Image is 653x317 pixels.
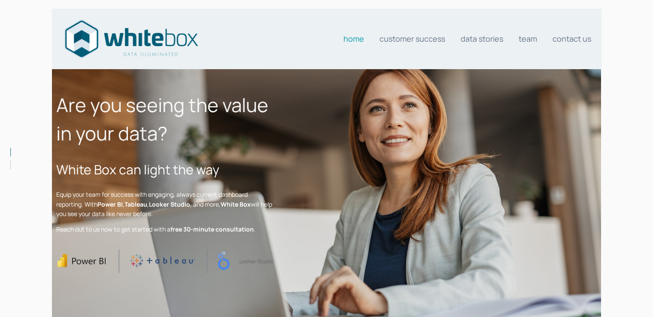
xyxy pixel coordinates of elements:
strong: Looker Studio [149,200,190,208]
img: Data consultants [62,18,200,60]
strong: Tableau [125,200,147,208]
p: Reach out to us now to get started with a . [56,225,273,234]
a: Customer Success [380,30,445,47]
h2: White Box can light the way [56,160,273,179]
strong: Power BI [97,200,123,208]
strong: White Box [221,200,251,208]
strong: free 30-minute consultation [170,225,254,233]
a: Team [519,30,537,47]
a: Data stories [461,30,503,47]
a: Home [343,30,364,47]
a: Contact us [553,30,591,47]
p: Equip your team for success with engaging, always current dashboard reporting. With , , , and mor... [56,190,273,219]
h1: Are you seeing the value in your data? [56,91,273,147]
